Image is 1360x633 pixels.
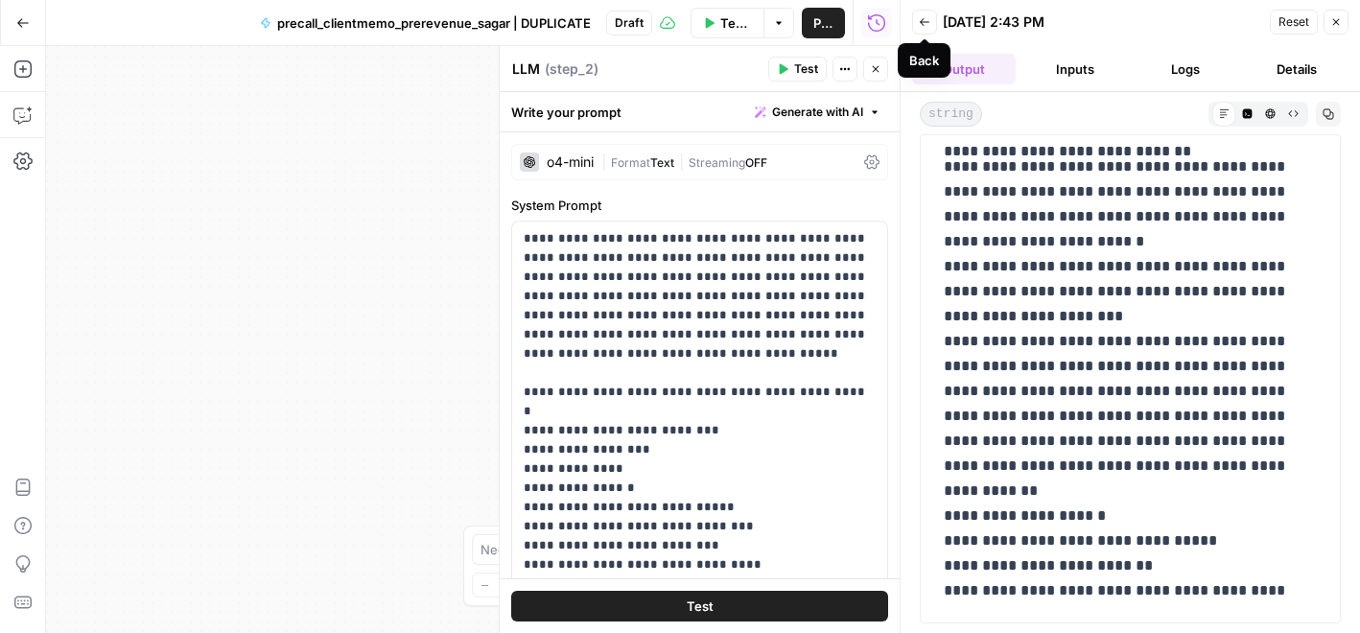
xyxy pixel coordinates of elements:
span: Test [794,60,818,78]
button: Output [912,54,1016,84]
span: Test [687,597,714,616]
button: Test Workflow [691,8,763,38]
textarea: LLM [512,59,540,79]
span: OFF [745,155,767,170]
span: | [674,152,689,171]
button: Test [768,57,827,82]
span: Publish [813,13,833,33]
span: ( step_2 ) [545,59,598,79]
span: precall_clientmemo_prerevenue_sagar | DUPLICATE [277,13,591,33]
div: o4-mini [547,155,594,169]
span: Test Workflow [720,13,752,33]
button: Reset [1270,10,1318,35]
div: Write your prompt [500,92,900,131]
span: Generate with AI [772,104,863,121]
button: Generate with AI [747,100,888,125]
span: Reset [1278,13,1309,31]
button: Details [1245,54,1348,84]
label: System Prompt [511,196,888,215]
button: Publish [802,8,845,38]
span: Format [611,155,650,170]
button: Inputs [1023,54,1127,84]
button: Logs [1135,54,1238,84]
span: Streaming [689,155,745,170]
span: | [601,152,611,171]
span: string [920,102,982,127]
div: Back [909,51,939,70]
button: Test [511,591,888,621]
span: Draft [615,14,644,32]
span: Text [650,155,674,170]
button: precall_clientmemo_prerevenue_sagar | DUPLICATE [248,8,602,38]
